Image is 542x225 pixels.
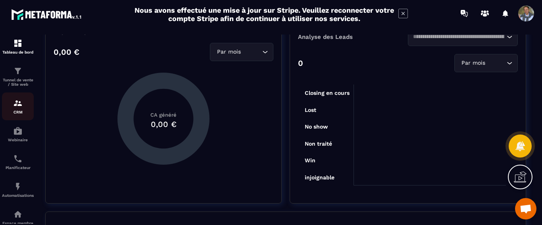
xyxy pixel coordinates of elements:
[2,165,34,170] p: Planificateur
[413,33,505,41] input: Search for option
[2,120,34,148] a: automationsautomationsWebinaire
[2,60,34,92] a: formationformationTunnel de vente / Site web
[305,123,328,130] tspan: No show
[242,48,260,56] input: Search for option
[2,33,34,60] a: formationformationTableau de bord
[305,140,332,147] tspan: Non traité
[515,198,536,219] a: Open chat
[2,138,34,142] p: Webinaire
[2,50,34,54] p: Tableau de bord
[215,48,242,56] span: Par mois
[459,59,487,67] span: Par mois
[2,193,34,198] p: Automatisations
[305,90,350,96] tspan: Closing en cours
[13,126,23,136] img: automations
[2,176,34,204] a: automationsautomationsAutomatisations
[13,66,23,76] img: formation
[54,47,79,57] p: 0,00 €
[13,182,23,191] img: automations
[454,54,518,72] div: Search for option
[298,33,408,40] p: Analyse des Leads
[13,38,23,48] img: formation
[305,157,315,163] tspan: Win
[2,110,34,114] p: CRM
[11,7,83,21] img: logo
[13,98,23,108] img: formation
[305,107,316,113] tspan: Lost
[298,58,303,68] p: 0
[134,6,394,23] h2: Nous avons effectué une mise à jour sur Stripe. Veuillez reconnecter votre compte Stripe afin de ...
[2,92,34,120] a: formationformationCRM
[305,174,334,181] tspan: injoignable
[487,59,505,67] input: Search for option
[13,210,23,219] img: automations
[210,43,273,61] div: Search for option
[408,28,518,46] div: Search for option
[2,78,34,87] p: Tunnel de vente / Site web
[2,148,34,176] a: schedulerschedulerPlanificateur
[13,154,23,163] img: scheduler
